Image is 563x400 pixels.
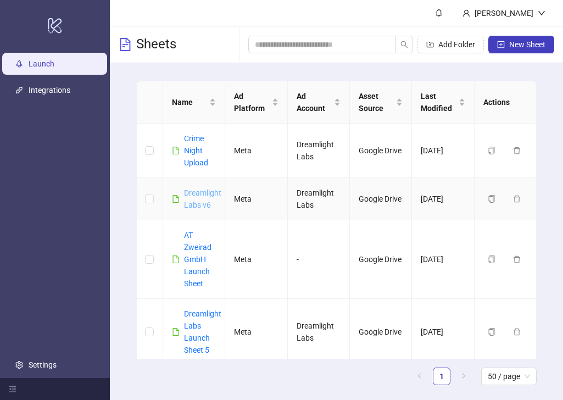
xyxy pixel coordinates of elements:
[288,124,350,178] td: Dreamlight Labs
[288,299,350,365] td: Dreamlight Labs
[29,59,54,68] a: Launch
[513,255,521,263] span: delete
[488,195,495,203] span: copy
[297,90,332,114] span: Ad Account
[225,81,287,124] th: Ad Platform
[538,9,545,17] span: down
[488,255,495,263] span: copy
[513,147,521,154] span: delete
[488,328,495,336] span: copy
[455,368,472,385] li: Next Page
[172,96,207,108] span: Name
[225,299,287,365] td: Meta
[29,86,70,95] a: Integrations
[412,124,474,178] td: [DATE]
[350,81,412,124] th: Asset Source
[288,81,350,124] th: Ad Account
[433,368,450,385] a: 1
[225,178,287,220] td: Meta
[488,147,495,154] span: copy
[172,328,180,336] span: file
[460,373,467,379] span: right
[470,7,538,19] div: [PERSON_NAME]
[288,178,350,220] td: Dreamlight Labs
[438,40,475,49] span: Add Folder
[172,195,180,203] span: file
[488,368,530,385] span: 50 / page
[350,299,412,365] td: Google Drive
[475,81,537,124] th: Actions
[433,368,450,385] li: 1
[426,41,434,48] span: folder-add
[416,373,423,379] span: left
[234,90,269,114] span: Ad Platform
[29,360,57,369] a: Settings
[288,220,350,299] td: -
[513,195,521,203] span: delete
[411,368,428,385] button: left
[9,385,16,393] span: menu-fold
[412,178,474,220] td: [DATE]
[163,81,225,124] th: Name
[184,134,208,167] a: Crime Night Upload
[184,309,221,354] a: Dreamlight Labs Launch Sheet 5
[462,9,470,17] span: user
[225,220,287,299] td: Meta
[488,36,554,53] button: New Sheet
[497,41,505,48] span: plus-square
[359,90,394,114] span: Asset Source
[400,41,408,48] span: search
[119,38,132,51] span: file-text
[412,299,474,365] td: [DATE]
[412,220,474,299] td: [DATE]
[184,188,221,209] a: Dreamlight Labs v6
[136,36,176,53] h3: Sheets
[184,231,211,288] a: AT Zweirad GmbH Launch Sheet
[509,40,545,49] span: New Sheet
[225,124,287,178] td: Meta
[350,220,412,299] td: Google Drive
[411,368,428,385] li: Previous Page
[455,368,472,385] button: right
[350,124,412,178] td: Google Drive
[435,9,443,16] span: bell
[412,81,474,124] th: Last Modified
[421,90,456,114] span: Last Modified
[172,147,180,154] span: file
[481,368,537,385] div: Page Size
[172,255,180,263] span: file
[513,328,521,336] span: delete
[350,178,412,220] td: Google Drive
[417,36,484,53] button: Add Folder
